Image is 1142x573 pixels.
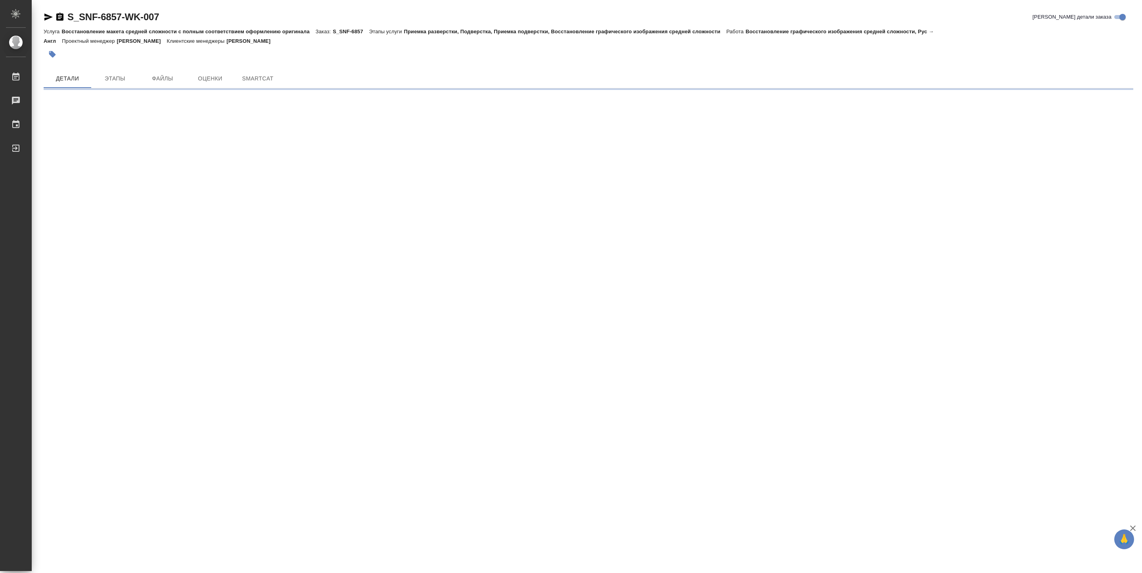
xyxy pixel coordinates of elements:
p: Услуга [44,29,61,34]
span: Оценки [191,74,229,84]
span: Этапы [96,74,134,84]
button: Добавить тэг [44,46,61,63]
span: SmartCat [239,74,277,84]
button: Скопировать ссылку для ЯМессенджера [44,12,53,22]
a: S_SNF-6857-WK-007 [67,11,159,22]
p: Восстановление макета средней сложности с полным соответствием оформлению оригинала [61,29,315,34]
button: 🙏 [1114,529,1134,549]
p: S_SNF-6857 [333,29,369,34]
span: Файлы [144,74,182,84]
span: 🙏 [1117,531,1131,548]
p: Этапы услуги [369,29,404,34]
p: Проектный менеджер [62,38,117,44]
span: [PERSON_NAME] детали заказа [1033,13,1111,21]
p: [PERSON_NAME] [226,38,276,44]
p: Приемка разверстки, Подверстка, Приемка подверстки, Восстановление графического изображения средн... [404,29,726,34]
p: Заказ: [316,29,333,34]
button: Скопировать ссылку [55,12,65,22]
p: Работа [726,29,746,34]
p: [PERSON_NAME] [117,38,167,44]
p: Клиентские менеджеры [167,38,227,44]
span: Детали [48,74,86,84]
